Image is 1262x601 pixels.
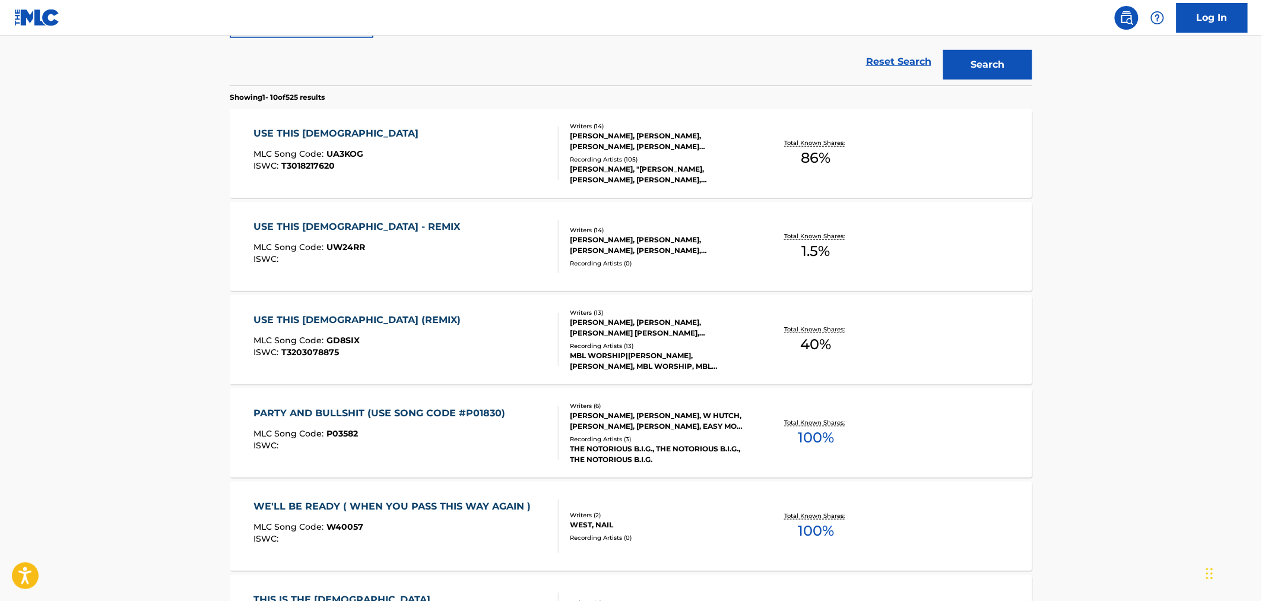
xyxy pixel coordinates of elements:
[254,499,537,514] div: WE'LL BE READY ( WHEN YOU PASS THIS WAY AGAIN )
[860,49,937,75] a: Reset Search
[570,308,749,317] div: Writers ( 13 )
[784,511,848,520] p: Total Known Shares:
[570,122,749,131] div: Writers ( 14 )
[254,347,282,358] span: ISWC :
[784,138,848,147] p: Total Known Shares:
[570,131,749,152] div: [PERSON_NAME], [PERSON_NAME], [PERSON_NAME], [PERSON_NAME] [PERSON_NAME], [PERSON_NAME] [PERSON_N...
[798,520,834,542] span: 100 %
[1120,11,1134,25] img: search
[254,428,327,439] span: MLC Song Code :
[570,533,749,542] div: Recording Artists ( 0 )
[570,235,749,256] div: [PERSON_NAME], [PERSON_NAME], [PERSON_NAME], [PERSON_NAME], [PERSON_NAME], [PERSON_NAME], [PERSON...
[801,334,832,355] span: 40 %
[570,341,749,350] div: Recording Artists ( 13 )
[570,520,749,530] div: WEST, NAIL
[1206,556,1213,591] div: Drag
[570,511,749,520] div: Writers ( 2 )
[1115,6,1139,30] a: Public Search
[570,164,749,185] div: [PERSON_NAME], "[PERSON_NAME], [PERSON_NAME], [PERSON_NAME], [PERSON_NAME], [PERSON_NAME], [PERSO...
[230,295,1032,384] a: USE THIS [DEMOGRAPHIC_DATA] (REMIX)MLC Song Code:GD8SIXISWC:T3203078875Writers (13)[PERSON_NAME],...
[327,521,364,532] span: W40057
[570,226,749,235] div: Writers ( 14 )
[570,401,749,410] div: Writers ( 6 )
[254,242,327,252] span: MLC Song Code :
[254,160,282,171] span: ISWC :
[327,335,360,346] span: GD8SIX
[1146,6,1169,30] div: Help
[230,109,1032,198] a: USE THIS [DEMOGRAPHIC_DATA]MLC Song Code:UA3KOGISWC:T3018217620Writers (14)[PERSON_NAME], [PERSON...
[943,50,1032,80] button: Search
[254,220,467,234] div: USE THIS [DEMOGRAPHIC_DATA] - REMIX
[230,92,325,103] p: Showing 1 - 10 of 525 results
[254,533,282,544] span: ISWC :
[784,325,848,334] p: Total Known Shares:
[570,410,749,432] div: [PERSON_NAME], [PERSON_NAME], W HUTCH, [PERSON_NAME], [PERSON_NAME], EASY MO BEE
[254,335,327,346] span: MLC Song Code :
[1150,11,1165,25] img: help
[570,317,749,339] div: [PERSON_NAME], [PERSON_NAME], [PERSON_NAME] [PERSON_NAME], [PERSON_NAME], [PERSON_NAME], [PERSON_...
[254,406,512,420] div: PARTY AND BULLSHIT (USE SONG CODE #P01830)
[230,482,1032,571] a: WE'LL BE READY ( WHEN YOU PASS THIS WAY AGAIN )MLC Song Code:W40057ISWC:Writers (2)WEST, NAILReco...
[282,160,335,171] span: T3018217620
[570,155,749,164] div: Recording Artists ( 105 )
[254,521,327,532] span: MLC Song Code :
[1177,3,1248,33] a: Log In
[14,9,60,26] img: MLC Logo
[784,418,848,427] p: Total Known Shares:
[230,202,1032,291] a: USE THIS [DEMOGRAPHIC_DATA] - REMIXMLC Song Code:UW24RRISWC:Writers (14)[PERSON_NAME], [PERSON_NA...
[570,444,749,465] div: THE NOTORIOUS B.I.G., THE NOTORIOUS B.I.G., THE NOTORIOUS B.I.G.
[254,126,425,141] div: USE THIS [DEMOGRAPHIC_DATA]
[798,427,834,448] span: 100 %
[801,147,831,169] span: 86 %
[230,388,1032,477] a: PARTY AND BULLSHIT (USE SONG CODE #P01830)MLC Song Code:P03582ISWC:Writers (6)[PERSON_NAME], [PER...
[254,313,467,327] div: USE THIS [DEMOGRAPHIC_DATA] (REMIX)
[327,242,366,252] span: UW24RR
[254,440,282,451] span: ISWC :
[327,148,364,159] span: UA3KOG
[1203,544,1262,601] iframe: Chat Widget
[784,232,848,241] p: Total Known Shares:
[802,241,830,262] span: 1.5 %
[570,350,749,372] div: MBL WORSHIP|[PERSON_NAME], [PERSON_NAME], MBL WORSHIP, MBL WORSHIP AND [PERSON_NAME][DEMOGRAPHIC_...
[327,428,359,439] span: P03582
[570,435,749,444] div: Recording Artists ( 3 )
[282,347,340,358] span: T3203078875
[570,259,749,268] div: Recording Artists ( 0 )
[254,148,327,159] span: MLC Song Code :
[254,254,282,264] span: ISWC :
